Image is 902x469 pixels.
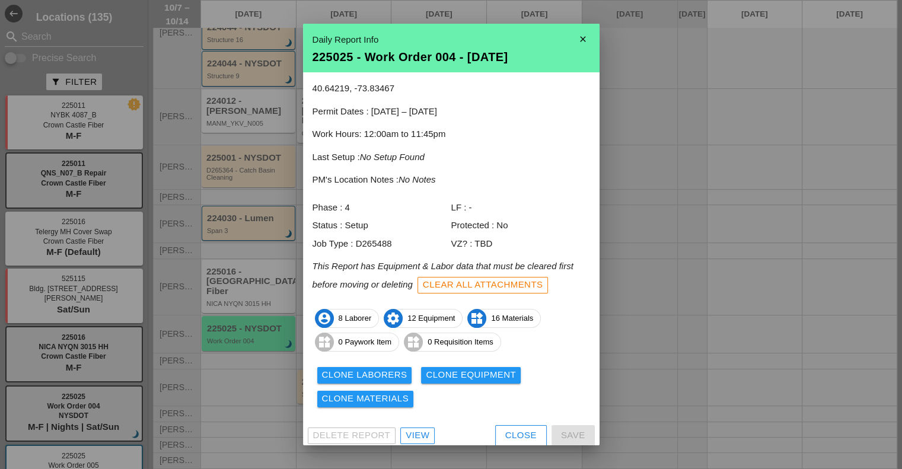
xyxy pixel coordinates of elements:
[313,82,590,95] p: 40.64219, -73.83467
[315,309,379,328] span: 8 Laborer
[315,309,334,328] i: account_circle
[468,309,540,328] span: 16 Materials
[495,425,547,446] button: Close
[322,368,407,382] div: Clone Laborers
[505,429,537,442] div: Close
[400,427,435,444] a: View
[313,51,590,63] div: 225025 - Work Order 004 - [DATE]
[399,174,436,184] i: No Notes
[451,237,590,251] div: VZ? : TBD
[317,367,412,384] button: Clone Laborers
[360,152,425,162] i: No Setup Found
[423,278,543,292] div: Clear All Attachments
[322,392,409,406] div: Clone Materials
[315,333,334,352] i: widgets
[571,27,595,51] i: close
[426,368,516,382] div: Clone Equipment
[417,277,549,293] button: Clear All Attachments
[315,333,399,352] span: 0 Paywork Item
[313,151,590,164] p: Last Setup :
[313,105,590,119] p: Permit Dates : [DATE] – [DATE]
[451,219,590,232] div: Protected : No
[384,309,462,328] span: 12 Equipment
[313,127,590,141] p: Work Hours: 12:00am to 11:45pm
[313,173,590,187] p: PM's Location Notes :
[451,201,590,215] div: LF : -
[421,367,521,384] button: Clone Equipment
[467,309,486,328] i: widgets
[317,391,414,407] button: Clone Materials
[313,237,451,251] div: Job Type : D265488
[313,33,590,47] div: Daily Report Info
[313,219,451,232] div: Status : Setup
[313,201,451,215] div: Phase : 4
[384,309,403,328] i: settings
[406,429,429,442] div: View
[404,333,423,352] i: widgets
[313,261,573,289] i: This Report has Equipment & Labor data that must be cleared first before moving or deleting
[404,333,501,352] span: 0 Requisition Items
